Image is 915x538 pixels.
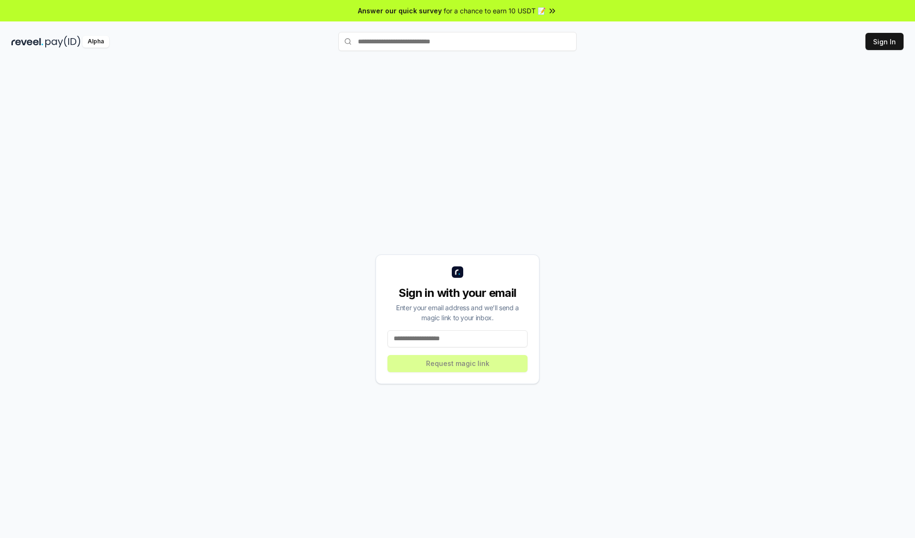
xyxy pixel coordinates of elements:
img: pay_id [45,36,81,48]
div: Alpha [82,36,109,48]
button: Sign In [865,33,904,50]
img: logo_small [452,266,463,278]
span: Answer our quick survey [358,6,442,16]
span: for a chance to earn 10 USDT 📝 [444,6,546,16]
div: Enter your email address and we’ll send a magic link to your inbox. [387,303,528,323]
img: reveel_dark [11,36,43,48]
div: Sign in with your email [387,285,528,301]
